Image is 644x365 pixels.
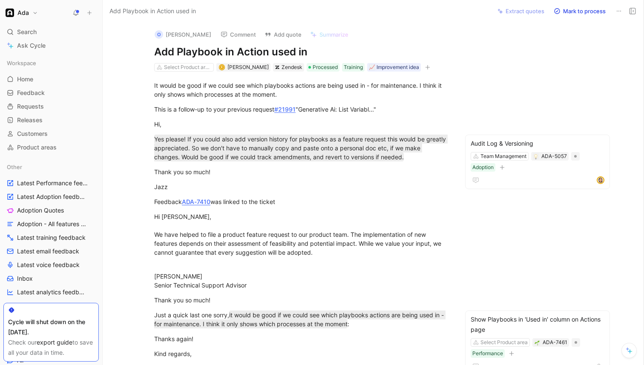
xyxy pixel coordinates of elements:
[8,317,94,337] div: Cycle will shut down on the [DATE].
[17,40,46,51] span: Ask Cycle
[274,106,296,113] a: #21991
[17,102,44,111] span: Requests
[17,116,43,124] span: Releases
[17,75,33,83] span: Home
[154,135,448,161] mark: Yes please! If you could also add version history for playbooks as a feature request this would b...
[17,247,79,256] span: Latest email feedback
[154,81,449,99] div: It would be good if we could see which playbooks actions are being used in - for maintenance. I t...
[3,26,99,38] div: Search
[17,206,64,215] span: Adoption Quotes
[154,182,449,191] div: Jazz
[17,129,48,138] span: Customers
[17,179,88,187] span: Latest Performance feedback
[344,63,363,72] div: Training
[533,153,539,159] button: 💡
[471,314,604,335] div: Show Playbooks in 'Used in' column on Actions page
[7,163,22,171] span: Other
[154,310,449,328] div: Just a quick last one sorry, :
[3,57,99,69] div: Workspace
[17,89,45,97] span: Feedback
[3,114,99,126] a: Releases
[154,334,449,343] div: Thanks again!
[182,198,210,205] a: ADA-7410
[219,65,224,70] div: E
[3,177,99,190] a: Latest Performance feedback
[480,338,528,347] div: Select Product area
[282,63,302,72] div: Zendesk
[3,190,99,203] a: Latest Adoption feedback
[154,105,449,114] div: This is a follow-up to your previous request "Generative Ai: List Variabl..."
[3,272,99,285] a: Inbox
[155,30,163,39] div: O
[472,163,494,172] div: Adoption
[550,5,609,17] button: Mark to process
[17,302,64,310] span: temp all features
[37,339,72,346] a: export guide
[227,64,269,70] span: [PERSON_NAME]
[109,6,196,16] span: Add Playbook in Action used in
[3,73,99,86] a: Home
[319,31,348,38] span: Summarize
[17,9,29,17] h1: Ada
[3,218,99,230] a: Adoption - All features & problem areas
[17,261,80,269] span: Latest voice feedback
[164,63,212,72] div: Select Product areas
[154,167,449,176] div: Thank you so much!
[3,39,99,52] a: Ask Cycle
[543,338,567,347] div: ADA-7461
[471,138,604,149] div: Audit Log & Versioning
[3,161,99,173] div: Other
[17,288,87,296] span: Latest analytics feedback
[535,340,540,345] img: 🌱
[3,100,99,113] a: Requests
[154,197,449,206] div: Feedback was linked to the ticket
[494,5,548,17] button: Extract quotes
[17,220,90,228] span: Adoption - All features & problem areas
[154,120,449,129] div: Hi,
[3,259,99,271] a: Latest voice feedback
[306,29,352,40] button: Summarize
[217,29,260,40] button: Comment
[154,272,449,290] div: [PERSON_NAME] Senior Technical Support Advisor
[313,63,338,72] span: Processed
[3,286,99,299] a: Latest analytics feedback
[3,299,99,312] a: temp all features
[534,339,540,345] button: 🌱
[154,45,449,59] h1: Add Playbook in Action used in
[17,274,33,283] span: Inbox
[17,233,86,242] span: Latest training feedback
[3,7,40,19] button: AdaAda
[151,28,215,41] button: O[PERSON_NAME]
[598,177,604,183] img: avatar
[3,204,99,217] a: Adoption Quotes
[154,296,449,305] div: Thank you so much!
[3,86,99,99] a: Feedback
[307,63,339,72] div: Processed
[17,193,87,201] span: Latest Adoption feedback
[3,231,99,244] a: Latest training feedback
[8,337,94,358] div: Check our to save all your data in time.
[261,29,305,40] button: Add quote
[154,212,449,266] div: Hi [PERSON_NAME], We have helped to file a product feature request to our product team. The imple...
[533,154,538,159] img: 💡
[7,59,36,67] span: Workspace
[3,127,99,140] a: Customers
[6,9,14,17] img: Ada
[3,245,99,258] a: Latest email feedback
[17,27,37,37] span: Search
[17,143,57,152] span: Product areas
[154,310,446,328] mark: it would be good if we could see which playbooks actions are being used in - for maintenance. I t...
[369,63,419,72] div: 📈 Improvement idea
[541,152,567,161] div: ADA-5057
[480,152,526,161] div: Team Management
[472,349,503,358] div: Performance
[154,349,449,358] div: Kind regards,
[3,141,99,154] a: Product areas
